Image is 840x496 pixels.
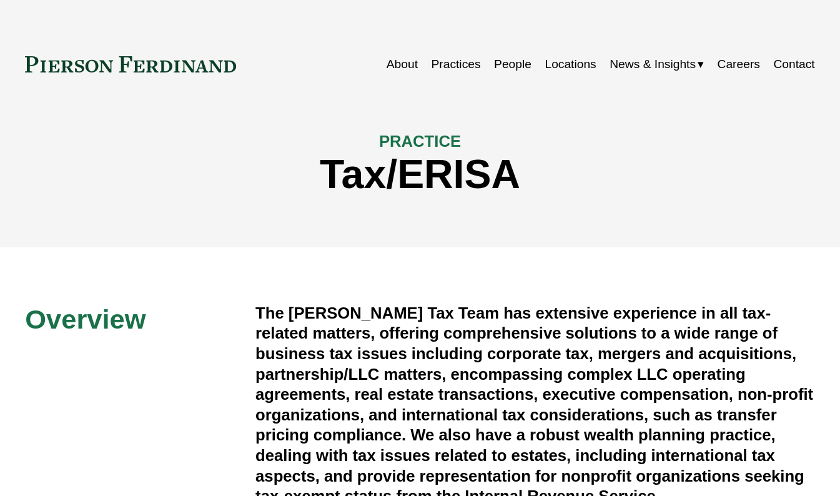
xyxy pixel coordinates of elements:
a: folder dropdown [610,52,704,76]
span: PRACTICE [379,132,461,150]
span: News & Insights [610,54,696,76]
a: Locations [545,52,596,76]
span: Overview [25,304,146,334]
a: Careers [718,52,760,76]
a: People [494,52,531,76]
a: Practices [432,52,481,76]
a: Contact [773,52,814,76]
h1: Tax/ERISA [25,152,814,198]
a: About [387,52,418,76]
